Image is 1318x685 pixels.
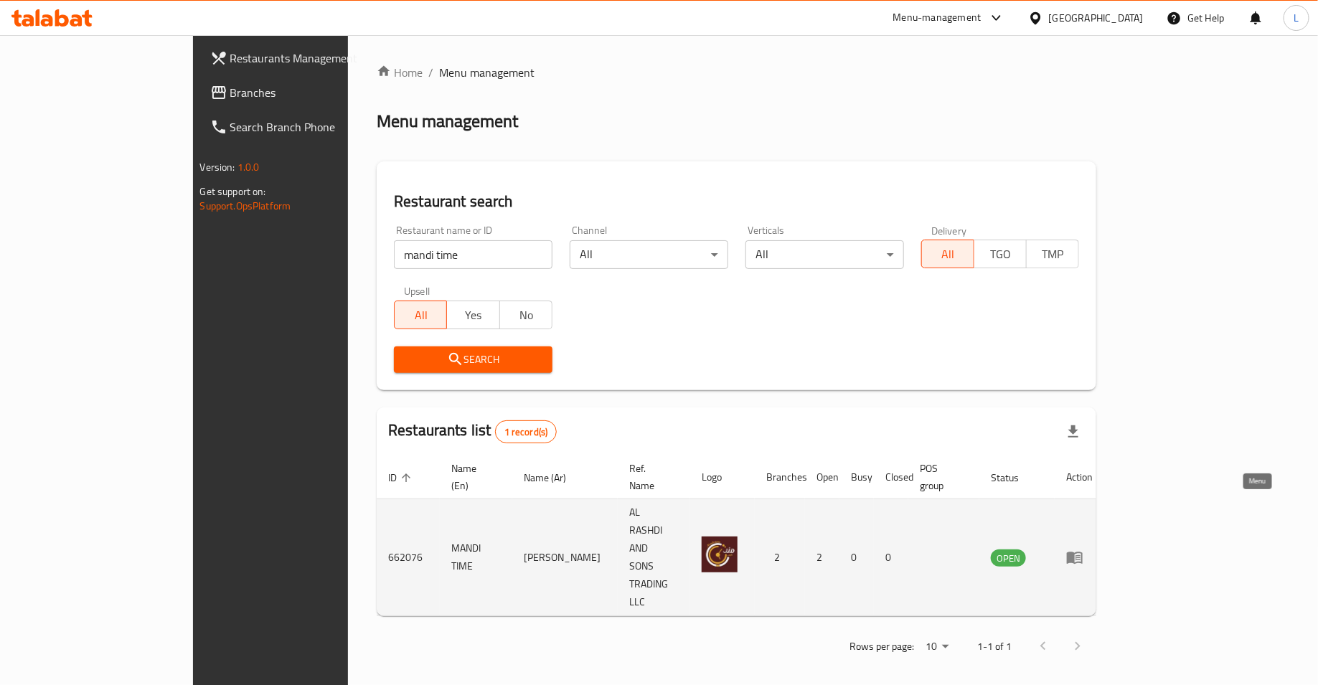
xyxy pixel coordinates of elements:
[980,244,1021,265] span: TGO
[230,49,402,67] span: Restaurants Management
[428,64,433,81] li: /
[839,455,874,499] th: Busy
[404,286,430,296] label: Upsell
[849,638,914,656] p: Rows per page:
[199,110,413,144] a: Search Branch Phone
[237,158,260,176] span: 1.0.0
[199,75,413,110] a: Branches
[977,638,1012,656] p: 1-1 of 1
[874,499,908,616] td: 0
[388,420,557,443] h2: Restaurants list
[570,240,728,269] div: All
[394,240,552,269] input: Search for restaurant name or ID..
[199,41,413,75] a: Restaurants Management
[377,64,1096,81] nav: breadcrumb
[230,118,402,136] span: Search Branch Phone
[506,305,547,326] span: No
[377,110,518,133] h2: Menu management
[453,305,494,326] span: Yes
[974,240,1027,268] button: TGO
[1026,240,1079,268] button: TMP
[394,191,1079,212] h2: Restaurant search
[690,455,755,499] th: Logo
[394,346,552,373] button: Search
[629,460,673,494] span: Ref. Name
[839,499,874,616] td: 0
[805,455,839,499] th: Open
[439,64,535,81] span: Menu management
[874,455,908,499] th: Closed
[1049,10,1144,26] div: [GEOGRAPHIC_DATA]
[1056,415,1091,449] div: Export file
[200,182,266,201] span: Get support on:
[1294,10,1299,26] span: L
[991,550,1026,567] span: OPEN
[921,240,974,268] button: All
[524,469,585,486] span: Name (Ar)
[702,537,738,572] img: MANDI TIME
[499,301,552,329] button: No
[200,158,235,176] span: Version:
[805,499,839,616] td: 2
[394,301,447,329] button: All
[230,84,402,101] span: Branches
[755,499,805,616] td: 2
[1032,244,1073,265] span: TMP
[377,455,1104,616] table: enhanced table
[1055,455,1104,499] th: Action
[745,240,904,269] div: All
[496,425,557,439] span: 1 record(s)
[920,636,954,658] div: Rows per page:
[405,351,541,369] span: Search
[495,420,557,443] div: Total records count
[446,301,499,329] button: Yes
[618,499,690,616] td: AL RASHDI AND SONS TRADING LLC
[388,469,415,486] span: ID
[931,225,967,235] label: Delivery
[451,460,495,494] span: Name (En)
[893,9,982,27] div: Menu-management
[920,460,962,494] span: POS group
[400,305,441,326] span: All
[755,455,805,499] th: Branches
[928,244,969,265] span: All
[991,469,1037,486] span: Status
[200,197,291,215] a: Support.OpsPlatform
[440,499,512,616] td: MANDI TIME
[512,499,618,616] td: [PERSON_NAME]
